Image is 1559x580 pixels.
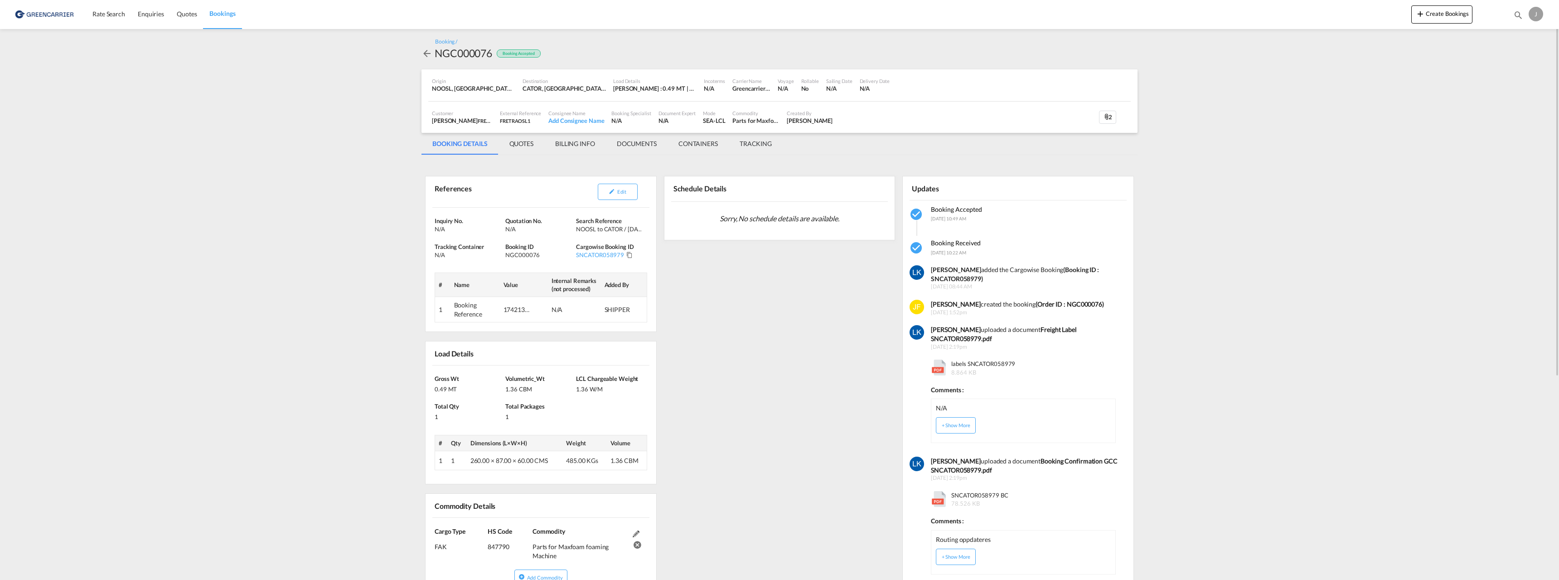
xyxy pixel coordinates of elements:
[14,4,75,24] img: e39c37208afe11efa9cb1d7a6ea7d6f5.png
[478,117,546,124] span: FREJA Transport & Logistics AS
[951,500,979,507] span: 78.526 KB
[1036,300,1104,308] b: (Order ID : NGC000076)
[505,225,574,233] div: N/A
[607,435,647,451] th: Volume
[566,457,598,464] span: 485.00 KGs
[432,497,539,513] div: Commodity Details
[548,110,604,117] div: Consignee Name
[936,535,990,544] div: Routing oppdateres
[435,251,503,259] div: N/A
[92,10,125,18] span: Rate Search
[499,133,544,155] md-tab-item: QUOTES
[910,457,924,471] img: 5GKc0YAAAAGSURBVAMAce5+W4uYjTkAAAAASUVORK5CYII=
[826,78,852,84] div: Sailing Date
[931,266,1099,283] strong: (Booking ID : SNCATOR058979)
[931,300,1120,309] div: created the booking
[931,300,981,308] b: [PERSON_NAME]
[951,369,976,376] span: 8.864 KB
[435,410,503,421] div: 1
[435,451,448,470] td: 1
[505,217,542,224] span: Quotation No.
[435,383,503,393] div: 0.49 MT
[671,180,778,197] div: Schedule Details
[949,360,1015,376] span: labels SNCATOR058979
[435,217,463,224] span: Inquiry No.
[778,84,794,93] div: N/A
[470,457,548,464] span: 260.00 × 87.00 × 60.00 CMS
[562,435,607,451] th: Weight
[931,325,1120,343] div: uploaded a document
[505,243,534,250] span: Booking ID
[421,133,499,155] md-tab-item: BOOKING DETAILS
[500,273,548,297] th: Value
[1415,8,1426,19] md-icon: icon-plus 400-fg
[910,325,924,340] img: 5GKc0YAAAAGSURBVAMAce5+W4uYjTkAAAAASUVORK5CYII=
[435,38,457,46] div: Booking /
[435,243,484,250] span: Tracking Container
[467,435,563,451] th: Dimensions (L×W×H)
[138,10,164,18] span: Enquiries
[447,451,467,470] td: 1
[548,273,601,297] th: Internal Remarks (not processed)
[617,189,626,195] span: Edit
[435,297,450,322] td: 1
[611,117,651,125] div: N/A
[910,180,1016,196] div: Updates
[432,78,515,84] div: Origin
[552,305,579,314] div: N/A
[732,78,770,84] div: Carrier Name
[633,531,639,537] md-icon: Edit
[613,78,697,84] div: Load Details
[931,216,966,221] span: [DATE] 10:49 AM
[432,180,539,204] div: References
[576,217,621,224] span: Search Reference
[931,205,982,213] span: Booking Accepted
[787,117,833,125] div: Jakub Flemming
[421,48,432,59] md-icon: icon-arrow-left
[505,383,574,393] div: 1.36 CBM
[732,117,779,125] div: Parts for Maxfoam foaming Machine
[576,251,624,259] div: SNCATOR058979
[931,457,1120,474] div: uploaded a document
[1529,7,1543,21] div: J
[936,549,976,565] button: + Show More
[505,251,574,259] div: NGC000076
[435,435,448,451] th: #
[432,110,493,117] div: Customer
[729,133,783,155] md-tab-item: TRACKING
[421,46,435,60] div: icon-arrow-left
[435,375,459,382] span: Gross Wt
[505,375,545,382] span: Volumetric_Wt
[633,539,639,546] md-icon: icon-cancel
[432,117,493,125] div: [PERSON_NAME]
[435,273,450,297] th: #
[778,78,794,84] div: Voyage
[716,210,843,227] span: Sorry, No schedule details are available.
[432,345,477,361] div: Load Details
[931,457,1117,474] b: Booking Confirmation GCC SNCATOR058979.pdf
[910,300,924,314] img: XAAAABklEQVQDAKS7V1u0I7ciAAAAAElFTkSuQmCC
[544,133,606,155] md-tab-item: BILLING INFO
[704,78,725,84] div: Incoterms
[606,133,668,155] md-tab-item: DOCUMENTS
[435,536,488,551] div: FAK
[500,110,541,117] div: External Reference
[601,273,647,297] th: Added By
[732,110,779,117] div: Commodity
[500,118,530,124] span: FRETRAOSL1
[505,403,545,410] span: Total Packages
[801,84,819,93] div: No
[576,225,644,233] div: NOOSL to CATOR / 25 Sep 2025
[931,250,966,255] span: [DATE] 10:22 AM
[9,9,207,19] body: Editor, editor2
[209,10,235,17] span: Bookings
[610,457,638,464] span: 1.36 CBM
[936,404,947,413] div: N/A
[504,305,531,314] div: 174213/JFL
[949,491,1008,507] span: SNCATOR058979 BC
[787,110,833,117] div: Created By
[611,110,651,117] div: Booking Specialist
[576,383,644,393] div: 1.36 W/M
[931,343,1120,351] span: [DATE] 2:19pm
